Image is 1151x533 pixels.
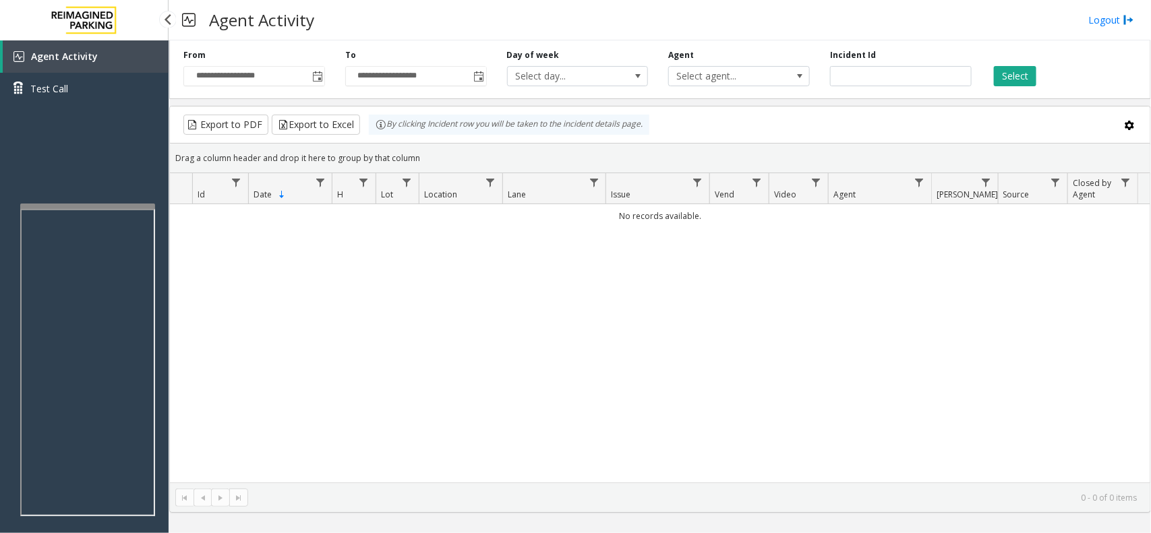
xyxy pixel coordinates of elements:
[1046,173,1065,191] a: Source Filter Menu
[398,173,416,191] a: Lot Filter Menu
[668,49,694,61] label: Agent
[937,189,998,200] span: [PERSON_NAME]
[183,49,206,61] label: From
[774,189,796,200] span: Video
[354,173,372,191] a: H Filter Menu
[202,3,321,36] h3: Agent Activity
[254,189,272,200] span: Date
[272,115,360,135] button: Export to Excel
[256,492,1137,503] kendo-pager-info: 0 - 0 of 0 items
[715,189,734,200] span: Vend
[688,173,707,191] a: Issue Filter Menu
[612,189,631,200] span: Issue
[338,189,344,200] span: H
[585,173,603,191] a: Lane Filter Menu
[31,50,98,63] span: Agent Activity
[170,204,1150,228] td: No records available.
[345,49,356,61] label: To
[910,173,928,191] a: Agent Filter Menu
[669,67,781,86] span: Select agent...
[376,119,386,130] img: infoIcon.svg
[170,146,1150,170] div: Drag a column header and drop it here to group by that column
[309,67,324,86] span: Toggle popup
[183,115,268,135] button: Export to PDF
[833,189,856,200] span: Agent
[1003,189,1030,200] span: Source
[227,173,245,191] a: Id Filter Menu
[1117,173,1135,191] a: Closed by Agent Filter Menu
[994,66,1036,86] button: Select
[471,67,486,86] span: Toggle popup
[977,173,995,191] a: Parker Filter Menu
[30,82,68,96] span: Test Call
[3,40,169,73] a: Agent Activity
[508,189,526,200] span: Lane
[369,115,649,135] div: By clicking Incident row you will be taken to the incident details page.
[276,189,287,200] span: Sortable
[1088,13,1134,27] a: Logout
[508,67,620,86] span: Select day...
[424,189,457,200] span: Location
[182,3,196,36] img: pageIcon
[198,189,205,200] span: Id
[830,49,876,61] label: Incident Id
[1073,177,1111,200] span: Closed by Agent
[481,173,500,191] a: Location Filter Menu
[748,173,766,191] a: Vend Filter Menu
[170,173,1150,482] div: Data table
[1123,13,1134,27] img: logout
[807,173,825,191] a: Video Filter Menu
[381,189,393,200] span: Lot
[311,173,329,191] a: Date Filter Menu
[507,49,560,61] label: Day of week
[13,51,24,62] img: 'icon'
